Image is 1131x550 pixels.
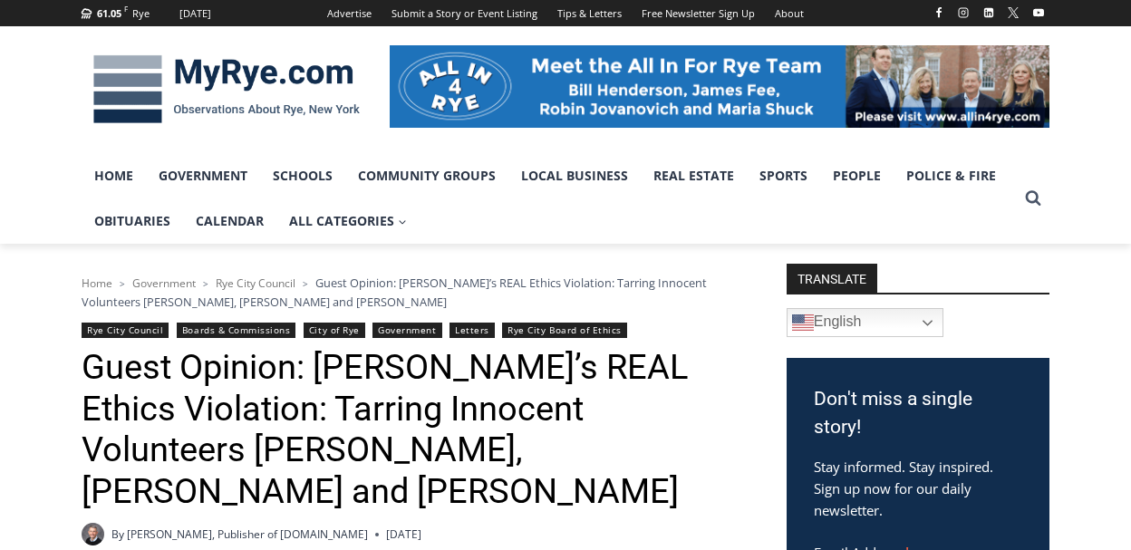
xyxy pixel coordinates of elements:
[127,526,368,542] a: [PERSON_NAME], Publisher of [DOMAIN_NAME]
[814,456,1022,521] p: Stay informed. Stay inspired. Sign up now for our daily newsletter.
[203,277,208,290] span: >
[345,153,508,198] a: Community Groups
[978,2,1000,24] a: Linkedin
[97,6,121,20] span: 61.05
[814,385,1022,442] h3: Don't miss a single story!
[820,153,894,198] a: People
[508,153,641,198] a: Local Business
[132,5,150,22] div: Rye
[894,153,1009,198] a: Police & Fire
[146,153,260,198] a: Government
[82,323,169,338] a: Rye City Council
[276,198,420,244] a: All Categories
[82,43,372,137] img: MyRye.com
[82,153,146,198] a: Home
[372,323,441,338] a: Government
[132,275,196,291] a: Government
[82,198,183,244] a: Obituaries
[449,323,495,338] a: Letters
[952,2,974,24] a: Instagram
[304,323,365,338] a: City of Rye
[787,264,877,293] strong: TRANSLATE
[82,523,104,545] a: Author image
[82,274,739,311] nav: Breadcrumbs
[124,4,128,14] span: F
[260,153,345,198] a: Schools
[82,275,112,291] a: Home
[289,211,407,231] span: All Categories
[179,5,211,22] div: [DATE]
[82,153,1017,245] nav: Primary Navigation
[641,153,747,198] a: Real Estate
[82,275,707,309] span: Guest Opinion: [PERSON_NAME]’s REAL Ethics Violation: Tarring Innocent Volunteers [PERSON_NAME], ...
[787,308,943,337] a: English
[216,275,295,291] a: Rye City Council
[177,323,296,338] a: Boards & Commissions
[111,526,124,543] span: By
[390,45,1049,127] img: All in for Rye
[792,312,814,333] img: en
[1017,182,1049,215] button: View Search Form
[183,198,276,244] a: Calendar
[747,153,820,198] a: Sports
[303,277,308,290] span: >
[386,526,421,543] time: [DATE]
[120,277,125,290] span: >
[502,323,627,338] a: Rye City Board of Ethics
[1002,2,1024,24] a: X
[1028,2,1049,24] a: YouTube
[928,2,950,24] a: Facebook
[82,347,739,512] h1: Guest Opinion: [PERSON_NAME]’s REAL Ethics Violation: Tarring Innocent Volunteers [PERSON_NAME], ...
